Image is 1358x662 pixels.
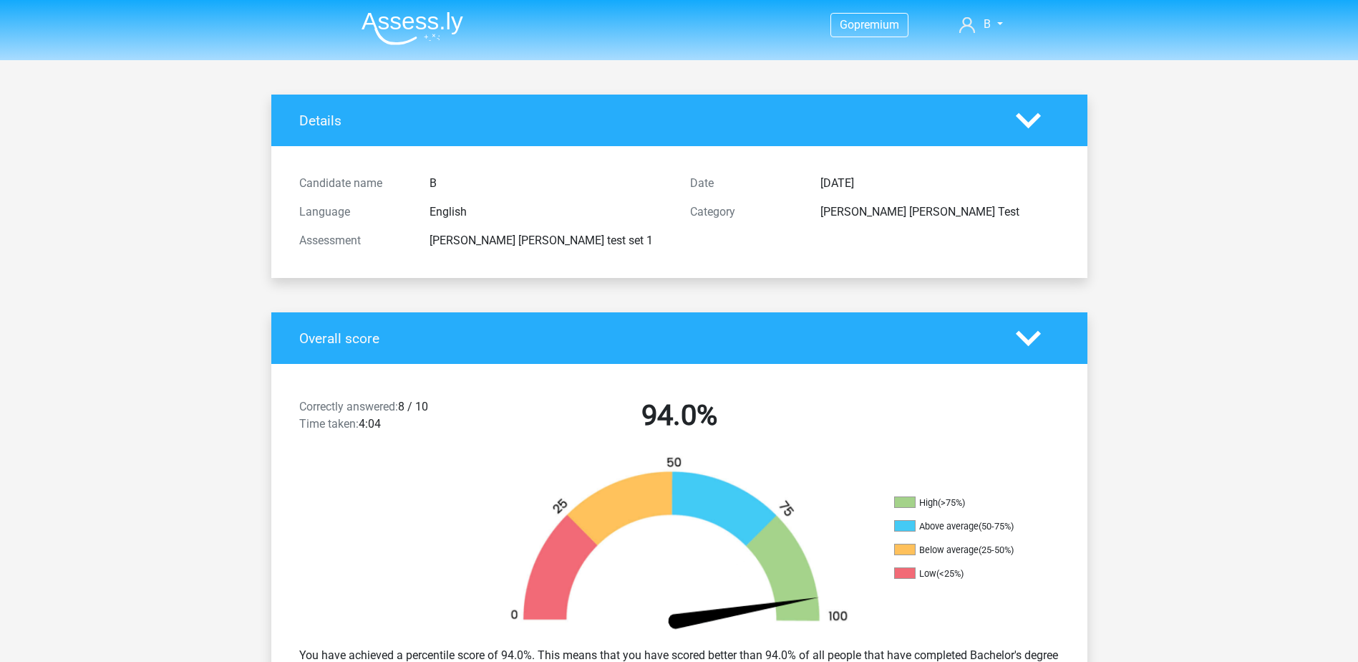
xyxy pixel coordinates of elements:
div: Date [679,175,810,192]
div: (50-75%) [979,521,1014,532]
div: [DATE] [810,175,1070,192]
img: 94.ba056ea0e80c.png [486,456,873,635]
span: Time taken: [299,417,359,431]
li: Above average [894,520,1037,533]
div: [PERSON_NAME] [PERSON_NAME] Test [810,203,1070,221]
h4: Overall score [299,330,994,347]
h2: 94.0% [495,398,864,433]
div: Category [679,203,810,221]
div: (<25%) [936,568,964,579]
div: [PERSON_NAME] [PERSON_NAME] test set 1 [419,232,679,249]
div: English [419,203,679,221]
img: Assessly [362,11,463,45]
div: Language [288,203,419,221]
li: Below average [894,544,1037,557]
div: B [419,175,679,192]
span: B [984,17,991,31]
span: premium [854,18,899,32]
a: B [954,16,1008,33]
div: 8 / 10 4:04 [288,398,484,438]
div: Assessment [288,232,419,249]
div: Candidate name [288,175,419,192]
li: Low [894,567,1037,580]
a: Gopremium [831,15,908,34]
h4: Details [299,112,994,129]
span: Go [840,18,854,32]
span: Correctly answered: [299,400,398,413]
div: (>75%) [938,497,965,508]
li: High [894,496,1037,509]
div: (25-50%) [979,545,1014,555]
